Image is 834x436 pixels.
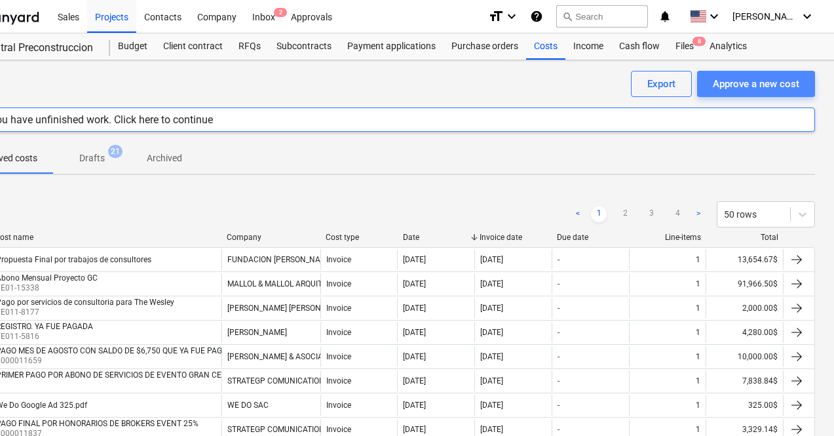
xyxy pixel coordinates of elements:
[696,255,700,264] div: 1
[526,33,565,60] a: Costs
[591,207,607,222] a: Page 1 is your current page
[643,207,659,222] a: Page 3
[558,376,559,386] div: -
[668,33,702,60] a: Files8
[706,9,722,24] i: keyboard_arrow_down
[611,33,668,60] a: Cash flow
[480,279,503,288] div: [DATE]
[147,151,182,165] p: Archived
[403,376,426,386] div: [DATE]
[558,401,559,410] div: -
[403,352,426,361] div: [DATE]
[269,33,339,60] a: Subcontracts
[326,255,351,264] div: Invoice
[444,33,526,60] a: Purchase orders
[799,9,815,24] i: keyboard_arrow_down
[480,401,503,410] div: [DATE]
[696,376,700,386] div: 1
[696,352,700,361] div: 1
[480,304,503,313] div: [DATE]
[110,33,155,60] a: Budget
[530,9,543,24] i: Knowledge base
[227,279,360,288] div: MALLOL & MALLOL ARQUITECTOS S A
[227,425,413,434] div: STRATEGP COMUNICATIONS INTERNATIONAL CORP
[480,376,503,386] div: [DATE]
[339,33,444,60] a: Payment applications
[565,33,611,60] a: Income
[558,328,559,337] div: -
[231,33,269,60] a: RFQs
[696,304,700,313] div: 1
[706,395,783,416] div: 325.00$
[403,328,426,337] div: [DATE]
[227,328,287,337] div: [PERSON_NAME]
[647,75,675,92] div: Export
[562,11,573,22] span: search
[706,249,783,270] div: 13,654.67$
[713,75,799,92] div: Approve a new cost
[326,352,351,361] div: Invoice
[227,233,315,242] div: Company
[326,401,351,410] div: Invoice
[403,279,426,288] div: [DATE]
[696,401,700,410] div: 1
[711,233,778,242] div: Total
[617,207,633,222] a: Page 2
[326,279,351,288] div: Invoice
[227,376,413,386] div: STRATEGP COMUNICATIONS INTERNATIONAL CORP
[696,279,700,288] div: 1
[558,279,559,288] div: -
[227,401,269,410] div: WE DO SAC
[403,255,426,264] div: [DATE]
[227,255,333,264] div: FUNDACION [PERSON_NAME]
[403,233,470,242] div: Date
[696,328,700,337] div: 1
[79,151,105,165] p: Drafts
[480,352,503,361] div: [DATE]
[702,33,755,60] a: Analytics
[706,322,783,343] div: 4,280.00$
[706,298,783,319] div: 2,000.00$
[658,9,672,24] i: notifications
[558,255,559,264] div: -
[504,9,520,24] i: keyboard_arrow_down
[557,233,624,242] div: Due date
[634,233,701,242] div: Line-items
[403,401,426,410] div: [DATE]
[403,425,426,434] div: [DATE]
[326,376,351,386] div: Invoice
[706,273,783,294] div: 91,966.50$
[558,352,559,361] div: -
[706,370,783,391] div: 7,838.84$
[556,5,648,28] button: Search
[631,71,692,97] button: Export
[480,233,546,242] div: Invoice date
[692,37,706,46] span: 8
[706,346,783,367] div: 10,000.00$
[326,233,392,242] div: Cost type
[697,71,815,97] button: Approve a new cost
[488,9,504,24] i: format_size
[326,328,351,337] div: Invoice
[227,352,338,361] div: [PERSON_NAME] & ASOCIADOS
[480,425,503,434] div: [DATE]
[668,33,702,60] div: Files
[768,373,834,436] div: Widget de chat
[570,207,586,222] a: Previous page
[403,304,426,313] div: [DATE]
[768,373,834,436] iframe: Chat Widget
[480,328,503,337] div: [DATE]
[227,304,349,313] div: [PERSON_NAME] [PERSON_NAME]
[155,33,231,60] a: Client contract
[108,145,123,158] span: 21
[696,425,700,434] div: 1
